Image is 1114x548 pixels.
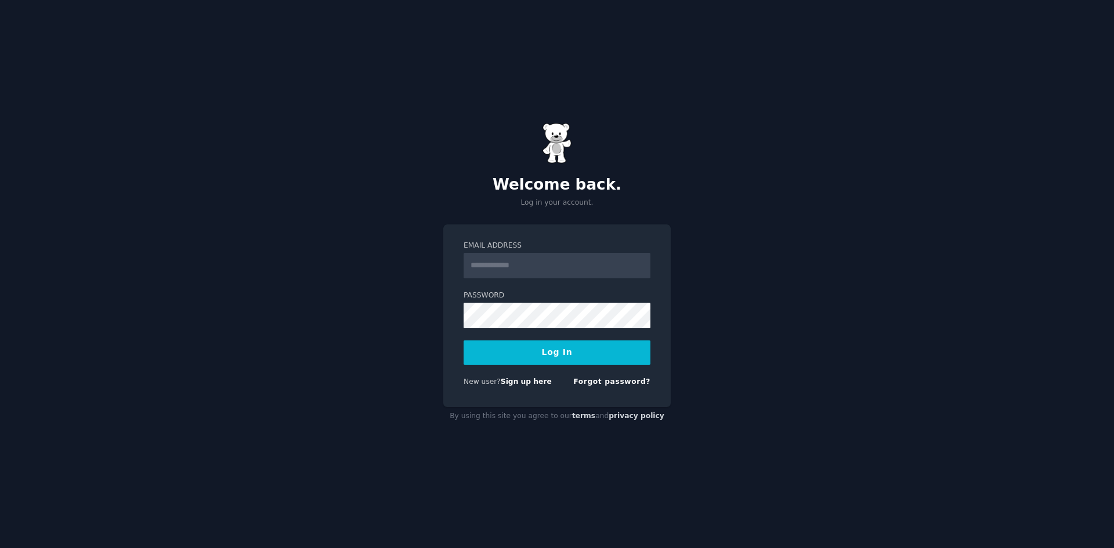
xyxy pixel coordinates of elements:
label: Password [464,291,650,301]
a: terms [572,412,595,420]
p: Log in your account. [443,198,671,208]
img: Gummy Bear [542,123,572,164]
h2: Welcome back. [443,176,671,194]
div: By using this site you agree to our and [443,407,671,426]
a: privacy policy [609,412,664,420]
label: Email Address [464,241,650,251]
button: Log In [464,340,650,365]
a: Forgot password? [573,378,650,386]
a: Sign up here [501,378,552,386]
span: New user? [464,378,501,386]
